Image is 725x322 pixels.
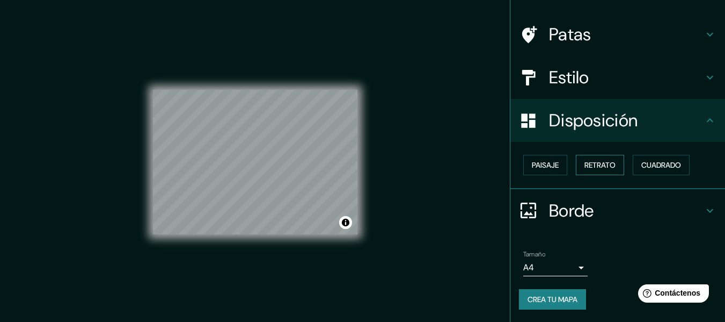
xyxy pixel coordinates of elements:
[549,66,589,89] font: Estilo
[523,155,567,175] button: Paisaje
[339,216,352,229] button: Activar o desactivar atribución
[576,155,624,175] button: Retrato
[629,280,713,310] iframe: Lanzador de widgets de ayuda
[519,289,586,310] button: Crea tu mapa
[523,262,534,273] font: A4
[641,160,681,170] font: Cuadrado
[510,13,725,56] div: Patas
[549,199,594,222] font: Borde
[532,160,559,170] font: Paisaje
[510,189,725,232] div: Borde
[584,160,616,170] font: Retrato
[549,109,638,132] font: Disposición
[510,56,725,99] div: Estilo
[528,295,577,304] font: Crea tu mapa
[523,259,588,276] div: A4
[633,155,690,175] button: Cuadrado
[549,23,591,46] font: Patas
[523,250,545,259] font: Tamaño
[153,90,357,234] canvas: Mapa
[510,99,725,142] div: Disposición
